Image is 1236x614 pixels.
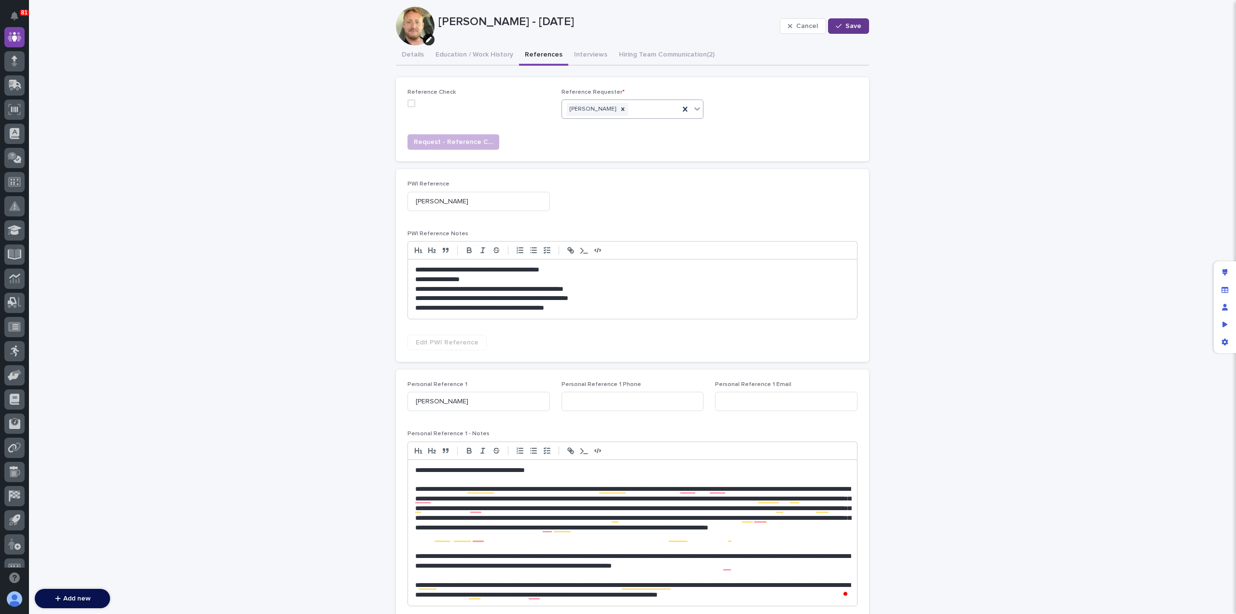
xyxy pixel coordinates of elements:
[780,18,826,34] button: Cancel
[56,118,127,135] a: 🔗Onboarding Call
[407,134,499,150] button: Request - Reference Check
[68,178,117,186] a: Powered byPylon
[35,589,110,608] button: Add new
[164,152,176,164] button: Start new chat
[796,23,818,29] span: Cancel
[438,15,776,29] p: [PERSON_NAME] - [DATE]
[407,181,449,187] span: PWI Reference
[6,118,56,135] a: 📖Help Docs
[715,382,791,387] span: Personal Reference 1 Email
[613,45,720,66] button: Hiring Team Communication (2)
[407,335,487,350] button: Edit PWI Reference
[19,122,53,131] span: Help Docs
[4,568,25,588] button: Open support chat
[396,45,430,66] button: Details
[33,159,122,167] div: We're available if you need us!
[21,9,28,16] p: 81
[33,149,158,159] div: Start new chat
[568,45,613,66] button: Interviews
[4,6,25,26] button: Notifications
[519,45,568,66] button: References
[1216,316,1234,333] div: Preview as
[416,338,478,347] span: Edit PWI Reference
[562,382,641,387] span: Personal Reference 1 Phone
[10,123,17,130] div: 📖
[828,18,869,34] button: Save
[1216,264,1234,281] div: Edit layout
[70,122,123,131] span: Onboarding Call
[10,9,29,29] img: Stacker
[567,103,618,116] div: [PERSON_NAME]
[10,54,176,69] p: How can we help?
[1216,281,1234,299] div: Manage fields and data
[96,179,117,186] span: Pylon
[562,89,625,95] span: Reference Requester
[407,231,468,237] span: PWI Reference Notes
[10,38,176,54] p: Welcome 👋
[10,149,27,167] img: 1736555164131-43832dd5-751b-4058-ba23-39d91318e5a0
[407,89,456,95] span: Reference Check
[408,460,857,606] div: To enrich screen reader interactions, please activate Accessibility in Grammarly extension settings
[414,137,493,147] span: Request - Reference Check
[845,23,861,29] span: Save
[407,431,490,437] span: Personal Reference 1 - Notes
[407,382,467,387] span: Personal Reference 1
[4,589,25,609] button: users-avatar
[1216,333,1234,351] div: App settings
[60,123,68,130] div: 🔗
[1216,299,1234,316] div: Manage users
[430,45,519,66] button: Education / Work History
[12,12,25,27] div: Notifications81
